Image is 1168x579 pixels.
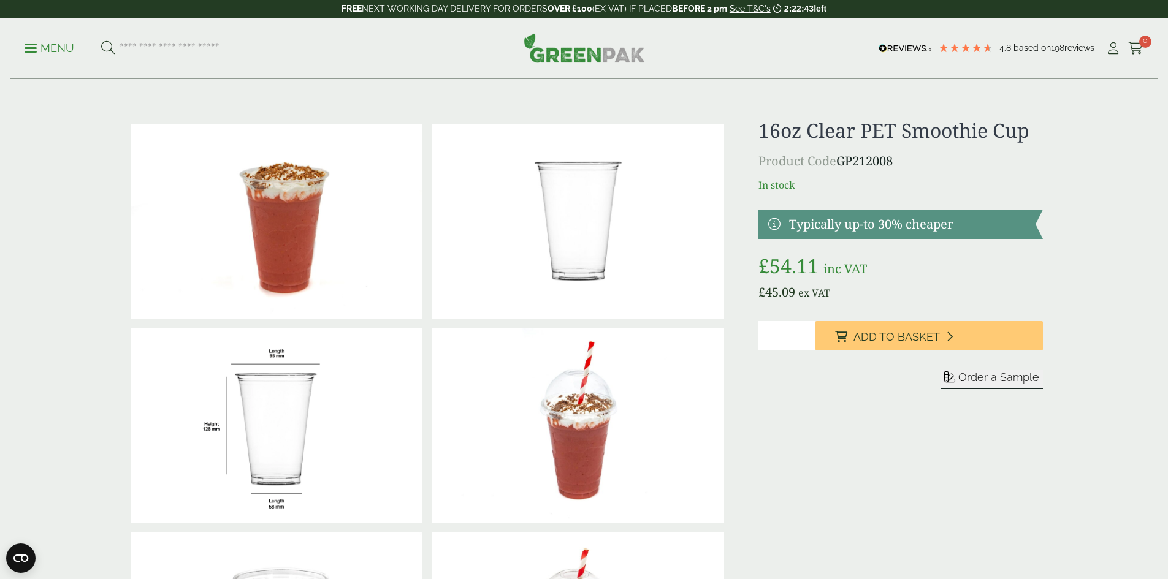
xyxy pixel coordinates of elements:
[938,42,993,53] div: 4.79 Stars
[432,124,724,319] img: 16oz Clear PET Smoothie Cup 0
[758,252,819,279] bdi: 54.11
[815,321,1043,350] button: Add to Basket
[784,4,814,13] span: 2:22:43
[1105,42,1121,55] i: My Account
[1051,43,1064,53] span: 198
[798,286,830,300] span: ex VAT
[1013,43,1051,53] span: Based on
[941,370,1043,389] button: Order a Sample
[25,41,74,56] p: Menu
[758,178,1042,192] p: In stock
[1139,36,1151,48] span: 0
[758,284,765,300] span: £
[1128,42,1143,55] i: Cart
[758,153,836,169] span: Product Code
[758,284,795,300] bdi: 45.09
[524,33,645,62] img: GreenPak Supplies
[999,43,1013,53] span: 4.8
[672,4,727,13] strong: BEFORE 2 pm
[432,328,724,523] img: 16oz PET Smoothie Cup With Strawberry Milkshake And Cream With Domed Lid And Straw
[1064,43,1094,53] span: reviews
[1128,39,1143,58] a: 0
[548,4,592,13] strong: OVER £100
[879,44,932,53] img: REVIEWS.io
[823,260,867,277] span: inc VAT
[853,330,940,344] span: Add to Basket
[6,543,36,573] button: Open CMP widget
[758,119,1042,142] h1: 16oz Clear PET Smoothie Cup
[342,4,362,13] strong: FREE
[758,152,1042,170] p: GP212008
[25,41,74,53] a: Menu
[730,4,771,13] a: See T&C's
[958,371,1039,384] span: Order a Sample
[814,4,826,13] span: left
[758,252,769,279] span: £
[131,124,422,319] img: 16oz PET Smoothie Cup With Strawberry Milkshake And Cream
[131,328,422,523] img: 16oz Smoothie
